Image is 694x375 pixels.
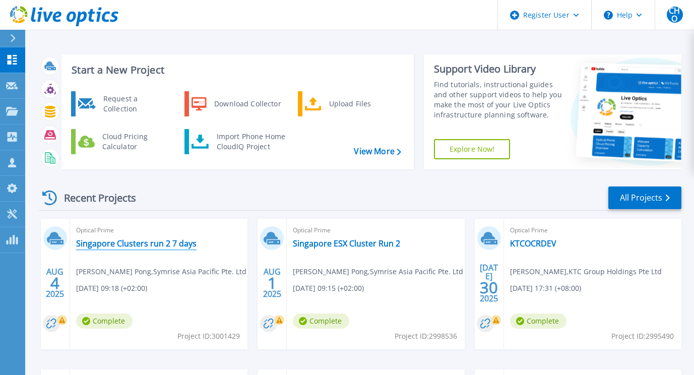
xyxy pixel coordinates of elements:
[608,186,681,209] a: All Projects
[667,7,683,23] span: CHO
[39,185,150,210] div: Recent Projects
[293,283,364,294] span: [DATE] 09:15 (+02:00)
[510,266,662,277] span: [PERSON_NAME] , KTC Group Holdings Pte Ltd
[324,94,399,114] div: Upload Files
[395,331,457,342] span: Project ID: 2998536
[184,91,288,116] a: Download Collector
[510,314,566,329] span: Complete
[212,132,290,152] div: Import Phone Home CloudIQ Project
[76,283,147,294] span: [DATE] 09:18 (+02:00)
[510,238,556,248] a: KTCOCRDEV
[480,283,498,292] span: 30
[76,314,133,329] span: Complete
[434,139,511,159] a: Explore Now!
[293,225,458,236] span: Optical Prime
[354,147,401,156] a: View More
[98,94,172,114] div: Request a Collection
[510,225,675,236] span: Optical Prime
[97,132,172,152] div: Cloud Pricing Calculator
[479,265,498,301] div: [DATE] 2025
[293,314,349,329] span: Complete
[434,62,562,76] div: Support Video Library
[76,238,197,248] a: Singapore Clusters run 2 7 days
[45,265,65,301] div: AUG 2025
[268,279,277,287] span: 1
[434,80,562,120] div: Find tutorials, instructional guides and other support videos to help you make the most of your L...
[76,225,241,236] span: Optical Prime
[510,283,581,294] span: [DATE] 17:31 (+08:00)
[76,266,246,277] span: [PERSON_NAME] Pong , Symrise Asia Pacific Pte. Ltd
[71,129,174,154] a: Cloud Pricing Calculator
[611,331,674,342] span: Project ID: 2995490
[293,238,400,248] a: Singapore ESX Cluster Run 2
[177,331,240,342] span: Project ID: 3001429
[263,265,282,301] div: AUG 2025
[209,94,285,114] div: Download Collector
[298,91,401,116] a: Upload Files
[293,266,463,277] span: [PERSON_NAME] Pong , Symrise Asia Pacific Pte. Ltd
[72,65,401,76] h3: Start a New Project
[50,279,59,287] span: 4
[71,91,174,116] a: Request a Collection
